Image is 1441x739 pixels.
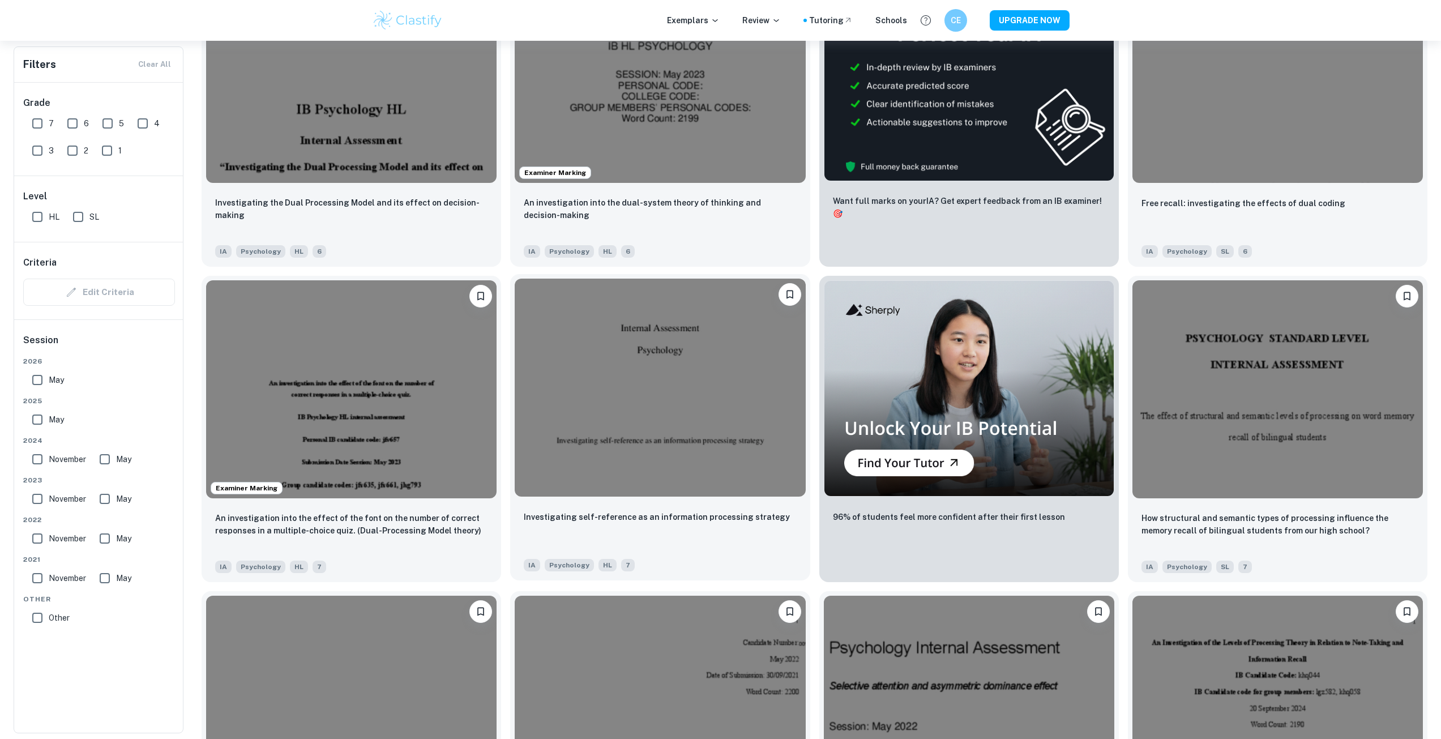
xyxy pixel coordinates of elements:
span: May [49,413,64,426]
span: Psychology [1162,245,1212,258]
a: Schools [875,14,907,27]
img: Thumbnail [824,280,1114,497]
span: IA [1141,245,1158,258]
span: May [116,493,131,505]
span: Examiner Marking [520,168,591,178]
span: 6 [313,245,326,258]
span: Psychology [1162,561,1212,573]
span: Psychology [236,561,285,573]
span: Psychology [545,559,594,571]
span: SL [89,211,99,223]
span: 3 [49,144,54,157]
a: Examiner MarkingBookmarkAn investigation into the effect of the font on the number of correct res... [202,276,501,582]
span: Psychology [236,245,285,258]
button: CE [944,9,967,32]
span: November [49,532,86,545]
p: 96% of students feel more confident after their first lesson [833,511,1065,523]
span: May [116,453,131,465]
span: 4 [154,117,160,130]
span: November [49,572,86,584]
span: Psychology [545,245,594,258]
img: Psychology IA example thumbnail: How structural and semantic types of pro [1132,280,1423,498]
span: 5 [119,117,124,130]
span: 6 [84,117,89,130]
span: HL [598,245,617,258]
span: 2025 [23,396,175,406]
h6: Grade [23,96,175,110]
span: IA [1141,561,1158,573]
a: BookmarkHow structural and semantic types of processing influence the memory recall of bilingual ... [1128,276,1427,582]
span: May [116,572,131,584]
span: 2021 [23,554,175,565]
span: May [116,532,131,545]
span: Examiner Marking [211,483,282,493]
p: Exemplars [667,14,720,27]
img: Psychology IA example thumbnail: Investigating self-reference as an infor [515,279,805,497]
button: Help and Feedback [916,11,935,30]
button: Bookmark [469,285,492,307]
p: An investigation into the dual-system theory of thinking and decision-making [524,197,796,221]
span: 7 [313,561,326,573]
div: Criteria filters are unavailable when searching by topic [23,279,175,306]
span: 🎯 [833,209,843,218]
span: Other [49,612,70,624]
p: An investigation into the effect of the font on the number of correct responses in a multiple-cho... [215,512,488,537]
p: Free recall: investigating the effects of dual coding [1141,197,1345,210]
span: 6 [621,245,635,258]
h6: CE [949,14,962,27]
span: SL [1216,245,1234,258]
span: HL [598,559,617,571]
a: BookmarkInvestigating self-reference as an information processing strategyIAPsychologyHL7 [510,276,810,582]
h6: Criteria [23,256,57,270]
span: IA [215,245,232,258]
h6: Session [23,334,175,356]
span: November [49,493,86,505]
h6: Level [23,190,175,203]
h6: Filters [23,57,56,72]
p: Review [742,14,781,27]
img: Clastify logo [372,9,444,32]
span: 7 [1238,561,1252,573]
button: Bookmark [779,600,801,623]
span: 2026 [23,356,175,366]
span: May [49,374,64,386]
span: HL [290,245,308,258]
p: Want full marks on your IA ? Get expert feedback from an IB examiner! [833,195,1105,220]
a: Thumbnail96% of students feel more confident after their first lesson [819,276,1119,582]
span: November [49,453,86,465]
span: HL [49,211,59,223]
span: 1 [118,144,122,157]
span: HL [290,561,308,573]
span: 2022 [23,515,175,525]
p: How structural and semantic types of processing influence the memory recall of bilingual students... [1141,512,1414,537]
span: Other [23,594,175,604]
span: 2023 [23,475,175,485]
span: IA [524,245,540,258]
span: 7 [49,117,54,130]
button: Bookmark [1087,600,1110,623]
button: Bookmark [469,600,492,623]
span: 7 [621,559,635,571]
span: IA [524,559,540,571]
span: 2024 [23,435,175,446]
span: SL [1216,561,1234,573]
button: Bookmark [1396,285,1418,307]
p: Investigating self-reference as an information processing strategy [524,511,790,523]
span: IA [215,561,232,573]
img: Psychology IA example thumbnail: An investigation into the effect of the [206,280,497,498]
p: Investigating the Dual Processing Model and its effect on decision-making [215,197,488,221]
button: UPGRADE NOW [990,10,1070,31]
a: Tutoring [809,14,853,27]
span: 6 [1238,245,1252,258]
button: Bookmark [1396,600,1418,623]
button: Bookmark [779,283,801,306]
span: 2 [84,144,88,157]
